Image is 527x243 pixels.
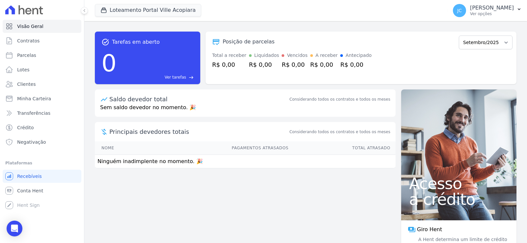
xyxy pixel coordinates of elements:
a: Conta Hent [3,184,81,197]
td: Ninguém inadimplente no momento. 🎉 [95,155,396,168]
div: R$ 0,00 [340,60,372,69]
div: Liquidados [254,52,279,59]
div: 0 [101,46,117,80]
a: Parcelas [3,49,81,62]
span: Ver tarefas [165,74,186,80]
div: Posição de parcelas [223,38,275,46]
div: A receber [316,52,338,59]
span: a crédito [409,191,509,207]
a: Recebíveis [3,170,81,183]
div: Considerando todos os contratos e todos os meses [290,96,390,102]
a: Contratos [3,34,81,47]
span: Considerando todos os contratos e todos os meses [290,129,390,135]
span: Negativação [17,139,46,145]
p: Sem saldo devedor no momento. 🎉 [95,104,396,117]
span: Conta Hent [17,187,43,194]
a: Transferências [3,107,81,120]
span: task_alt [101,38,109,46]
div: R$ 0,00 [212,60,246,69]
span: Transferências [17,110,50,116]
span: Clientes [17,81,36,87]
a: Visão Geral [3,20,81,33]
div: Saldo devedor total [109,95,288,104]
a: Minha Carteira [3,92,81,105]
div: Total a receber [212,52,246,59]
a: Negativação [3,135,81,149]
div: Plataformas [5,159,79,167]
span: Visão Geral [17,23,43,30]
span: Parcelas [17,52,36,59]
div: Vencidos [287,52,307,59]
p: Ver opções [470,11,514,16]
p: [PERSON_NAME] [470,5,514,11]
span: Crédito [17,124,34,131]
button: Loteamento Portal Ville Acopiara [95,4,201,16]
span: Acesso [409,176,509,191]
span: east [189,75,194,80]
button: JC [PERSON_NAME] Ver opções [448,1,527,20]
a: Crédito [3,121,81,134]
a: Ver tarefas east [119,74,194,80]
span: Lotes [17,66,30,73]
a: Clientes [3,78,81,91]
span: Principais devedores totais [109,127,288,136]
span: Minha Carteira [17,95,51,102]
a: Lotes [3,63,81,76]
th: Nome [95,141,149,155]
th: Pagamentos Atrasados [149,141,289,155]
span: Giro Hent [417,226,442,233]
div: Open Intercom Messenger [7,221,22,236]
div: Antecipado [346,52,372,59]
th: Total Atrasado [289,141,396,155]
div: R$ 0,00 [282,60,307,69]
span: Recebíveis [17,173,42,180]
span: Contratos [17,37,40,44]
div: R$ 0,00 [249,60,279,69]
span: Tarefas em aberto [112,38,160,46]
div: R$ 0,00 [310,60,338,69]
span: JC [457,8,462,13]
